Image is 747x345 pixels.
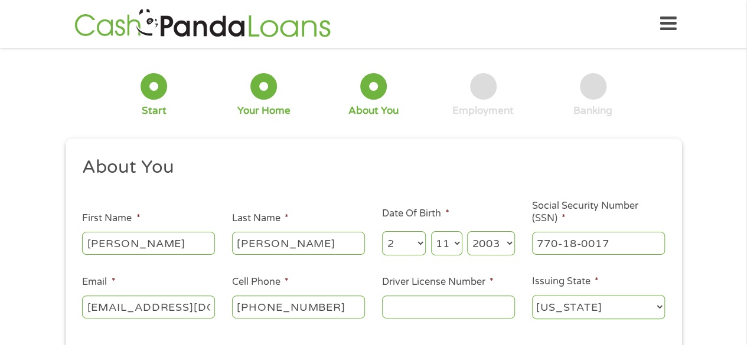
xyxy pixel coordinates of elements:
[82,295,215,318] input: john@gmail.com
[532,275,599,288] label: Issuing State
[142,104,167,117] div: Start
[82,156,656,179] h2: About You
[573,104,612,117] div: Banking
[237,104,291,117] div: Your Home
[82,276,115,288] label: Email
[232,232,365,254] input: Smith
[452,104,514,117] div: Employment
[71,7,334,41] img: GetLoanNow Logo
[232,295,365,318] input: (541) 754-3010
[348,104,399,117] div: About You
[382,208,449,220] label: Date Of Birth
[82,232,215,254] input: John
[232,276,289,288] label: Cell Phone
[232,212,289,225] label: Last Name
[532,232,665,254] input: 078-05-1120
[382,276,494,288] label: Driver License Number
[532,200,665,225] label: Social Security Number (SSN)
[82,212,140,225] label: First Name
